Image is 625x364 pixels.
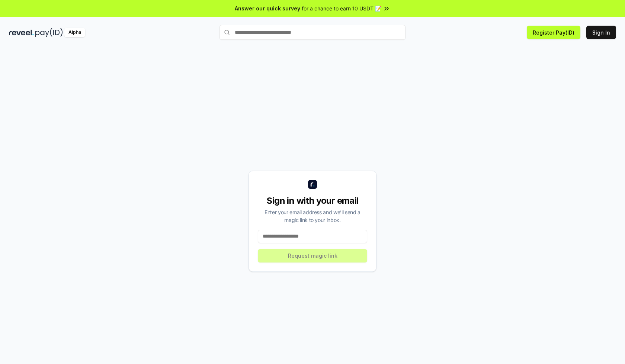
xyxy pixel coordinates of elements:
img: pay_id [35,28,63,37]
div: Sign in with your email [258,195,367,207]
span: Answer our quick survey [235,4,300,12]
span: for a chance to earn 10 USDT 📝 [302,4,381,12]
img: reveel_dark [9,28,34,37]
img: logo_small [308,180,317,189]
button: Register Pay(ID) [527,26,580,39]
div: Enter your email address and we’ll send a magic link to your inbox. [258,208,367,224]
div: Alpha [64,28,85,37]
button: Sign In [586,26,616,39]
